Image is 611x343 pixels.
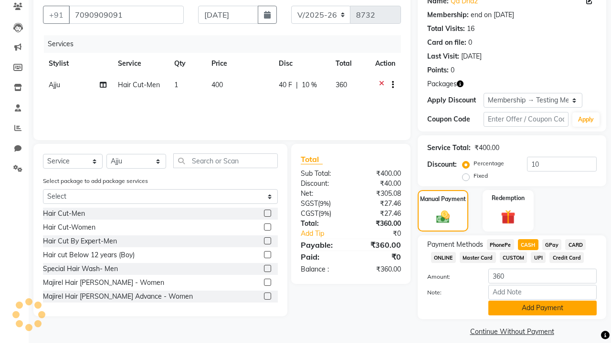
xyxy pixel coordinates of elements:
[420,272,481,281] label: Amount:
[518,239,538,250] span: CASH
[451,65,454,75] div: 0
[294,239,351,251] div: Payable:
[43,177,148,185] label: Select package to add package services
[294,251,351,262] div: Paid:
[427,24,465,34] div: Total Visits:
[351,219,408,229] div: ₹360.00
[420,327,604,337] a: Continue Without Payment
[484,112,569,127] input: Enter Offer / Coupon Code
[173,153,278,168] input: Search or Scan
[467,24,474,34] div: 16
[420,195,466,203] label: Manual Payment
[351,264,408,274] div: ₹360.00
[542,239,562,250] span: GPay
[294,209,351,219] div: ( )
[294,189,351,199] div: Net:
[69,6,184,24] input: Search by Name/Mobile/Email/Code
[427,160,457,170] div: Discount:
[112,53,169,74] th: Service
[369,53,401,74] th: Action
[320,210,329,217] span: 9%
[431,252,456,263] span: ONLINE
[427,95,484,105] div: Apply Discount
[351,251,408,262] div: ₹0
[420,288,481,297] label: Note:
[301,154,323,164] span: Total
[531,252,546,263] span: UPI
[43,222,95,232] div: Hair Cut-Women
[273,53,330,74] th: Disc
[488,269,597,283] input: Amount
[43,250,135,260] div: Hair cut Below 12 years (Boy)
[461,51,482,61] div: [DATE]
[302,80,317,90] span: 10 %
[294,169,351,179] div: Sub Total:
[500,252,527,263] span: CUSTOM
[427,143,471,153] div: Service Total:
[432,209,454,225] img: _cash.svg
[474,159,504,168] label: Percentage
[351,239,408,251] div: ₹360.00
[43,264,118,274] div: Special Hair Wash- Men
[488,285,597,300] input: Add Note
[427,114,484,124] div: Coupon Code
[351,199,408,209] div: ₹27.46
[43,209,85,219] div: Hair Cut-Men
[279,80,292,90] span: 40 F
[496,208,520,226] img: _gift.svg
[44,35,408,53] div: Services
[360,229,408,239] div: ₹0
[351,209,408,219] div: ₹27.46
[294,219,351,229] div: Total:
[296,80,298,90] span: |
[565,239,586,250] span: CARD
[572,112,600,127] button: Apply
[294,229,360,239] a: Add Tip
[43,278,164,288] div: Majirel Hair [PERSON_NAME] - Women
[336,81,347,89] span: 360
[43,53,112,74] th: Stylist
[427,65,449,75] div: Points:
[549,252,584,263] span: Credit Card
[474,171,488,180] label: Fixed
[211,81,223,89] span: 400
[468,38,472,48] div: 0
[427,38,466,48] div: Card on file:
[301,199,318,208] span: SGST
[174,81,178,89] span: 1
[487,239,514,250] span: PhonePe
[43,292,193,302] div: Majirel Hair [PERSON_NAME] Advance - Women
[294,199,351,209] div: ( )
[460,252,496,263] span: Master Card
[492,194,525,202] label: Redemption
[43,6,70,24] button: +91
[294,179,351,189] div: Discount:
[118,81,160,89] span: Hair Cut-Men
[294,264,351,274] div: Balance :
[351,179,408,189] div: ₹40.00
[301,209,318,218] span: CGST
[351,189,408,199] div: ₹305.08
[471,10,514,20] div: end on [DATE]
[49,81,60,89] span: Ajju
[330,53,369,74] th: Total
[488,301,597,315] button: Add Payment
[320,200,329,207] span: 9%
[43,236,117,246] div: Hair Cut By Expert-Men
[427,79,457,89] span: Packages
[206,53,273,74] th: Price
[427,51,459,61] div: Last Visit:
[427,240,483,250] span: Payment Methods
[474,143,499,153] div: ₹400.00
[427,10,469,20] div: Membership:
[351,169,408,179] div: ₹400.00
[169,53,206,74] th: Qty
